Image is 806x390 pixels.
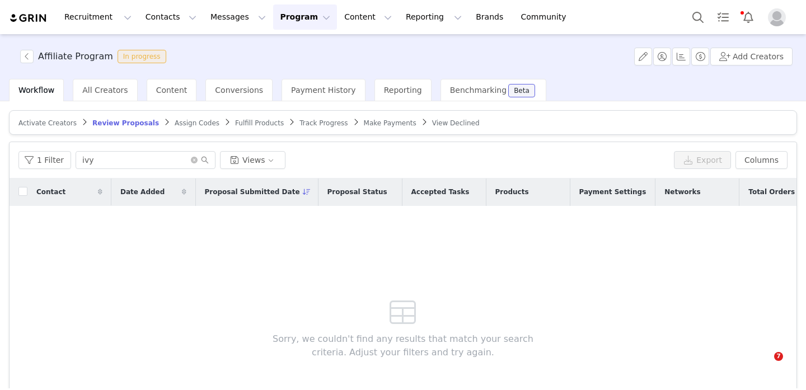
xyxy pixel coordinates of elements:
img: placeholder-profile.jpg [768,8,786,26]
a: Brands [469,4,513,30]
span: Contact [36,187,65,197]
img: grin logo [9,13,48,24]
span: Accepted Tasks [411,187,470,197]
button: Profile [761,8,797,26]
span: Reporting [384,86,422,95]
button: Messages [204,4,273,30]
span: Total Orders [748,187,795,197]
span: Review Proposals [92,119,159,127]
button: Export [674,151,731,169]
button: Contacts [139,4,203,30]
span: All Creators [82,86,128,95]
button: 1 Filter [18,151,71,169]
span: In progress [118,50,166,63]
button: Reporting [399,4,468,30]
span: Assign Codes [175,119,219,127]
h3: Affiliate Program [38,50,113,63]
button: Recruitment [58,4,138,30]
button: Columns [735,151,788,169]
span: Proposal Status [327,187,387,197]
button: Add Creators [710,48,793,65]
span: Content [156,86,188,95]
span: Payment History [291,86,356,95]
span: Sorry, we couldn't find any results that match your search criteria. Adjust your filters and try ... [256,332,551,359]
span: Payment Settings [579,187,646,197]
span: 7 [774,352,783,361]
button: Notifications [736,4,761,30]
span: Date Added [120,187,165,197]
span: [object Object] [20,50,171,63]
input: Search... [76,151,215,169]
span: Make Payments [364,119,416,127]
i: icon: search [201,156,209,164]
span: Activate Creators [18,119,77,127]
span: Track Progress [299,119,348,127]
button: Views [220,151,285,169]
span: Conversions [215,86,263,95]
a: Tasks [711,4,735,30]
iframe: Intercom live chat [751,352,778,379]
span: Workflow [18,86,54,95]
button: Content [338,4,399,30]
button: Search [686,4,710,30]
button: Program [273,4,337,30]
span: View Declined [432,119,480,127]
span: Products [495,187,529,197]
span: Proposal Submitted Date [205,187,300,197]
span: Fulfill Products [235,119,284,127]
i: icon: close-circle [191,157,198,163]
span: Benchmarking [450,86,507,95]
a: Community [514,4,578,30]
div: Beta [514,87,529,94]
span: Networks [664,187,700,197]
